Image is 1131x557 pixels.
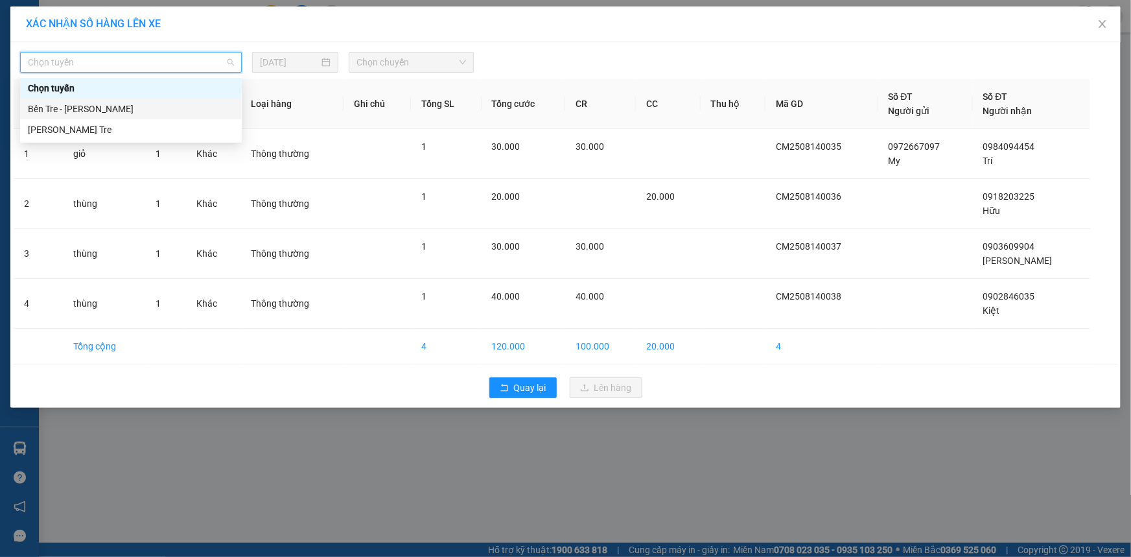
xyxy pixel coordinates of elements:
td: Thông thường [240,279,344,329]
td: 120.000 [482,329,565,364]
span: 20.000 [492,191,520,202]
span: 0902846035 [983,291,1035,302]
span: 1 [421,141,426,152]
th: CC [636,79,700,129]
td: 4 [14,279,63,329]
span: 0972667097 [889,141,940,152]
button: uploadLên hàng [570,377,642,398]
td: Thông thường [240,179,344,229]
td: thùng [63,179,146,229]
th: Mã GD [765,79,878,129]
span: 1 [156,148,161,159]
td: 100.000 [565,329,636,364]
button: rollbackQuay lại [489,377,557,398]
td: Tổng cộng [63,329,146,364]
button: Close [1084,6,1121,43]
span: Quay lại [514,381,546,395]
span: Người nhận [983,106,1032,116]
th: Tổng cước [482,79,565,129]
span: 1 [156,298,161,309]
span: My [889,156,901,166]
div: Bến Tre - [PERSON_NAME] [28,102,234,116]
div: Bến Tre - Hồ Chí Minh [20,99,242,119]
span: 40.000 [576,291,604,302]
span: 40.000 [492,291,520,302]
td: thùng [63,279,146,329]
td: Khác [186,229,240,279]
span: 1 [421,241,426,252]
span: Chọn tuyến [28,53,234,72]
span: CM2508140035 [776,141,841,152]
span: 0903609904 [983,241,1035,252]
div: [PERSON_NAME] Tre [28,123,234,137]
span: [PERSON_NAME] [983,255,1053,266]
span: 1 [421,191,426,202]
th: Loại hàng [240,79,344,129]
td: 4 [765,329,878,364]
span: 30.000 [576,141,604,152]
th: Ghi chú [344,79,411,129]
span: Chọn chuyến [356,53,466,72]
td: Thông thường [240,129,344,179]
td: 4 [411,329,481,364]
span: Trí [983,156,993,166]
td: 2 [14,179,63,229]
span: 30.000 [492,241,520,252]
span: Hữu [983,206,1001,216]
span: Người gửi [889,106,930,116]
td: Thông thường [240,229,344,279]
th: CR [565,79,636,129]
td: 1 [14,129,63,179]
div: Chọn tuyến [20,78,242,99]
span: close [1097,19,1108,29]
span: 30.000 [492,141,520,152]
span: 20.000 [646,191,675,202]
td: 20.000 [636,329,700,364]
input: 14/08/2025 [260,55,319,69]
td: thùng [63,229,146,279]
span: 0984094454 [983,141,1035,152]
th: Tổng SL [411,79,481,129]
td: 3 [14,229,63,279]
span: CM2508140038 [776,291,841,302]
span: 0918203225 [983,191,1035,202]
td: Khác [186,279,240,329]
td: Khác [186,129,240,179]
span: CM2508140037 [776,241,841,252]
td: giỏ [63,129,146,179]
span: rollback [500,383,509,394]
div: Chọn tuyến [28,81,234,95]
span: Số ĐT [889,91,913,102]
div: Hồ Chí Minh - Bến Tre [20,119,242,140]
th: Thu hộ [701,79,765,129]
span: 30.000 [576,241,604,252]
span: Số ĐT [983,91,1008,102]
span: 1 [156,248,161,259]
span: 1 [421,291,426,302]
th: STT [14,79,63,129]
span: CM2508140036 [776,191,841,202]
span: XÁC NHẬN SỐ HÀNG LÊN XE [26,18,161,30]
span: Kiệt [983,305,1000,316]
span: 1 [156,198,161,209]
td: Khác [186,179,240,229]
